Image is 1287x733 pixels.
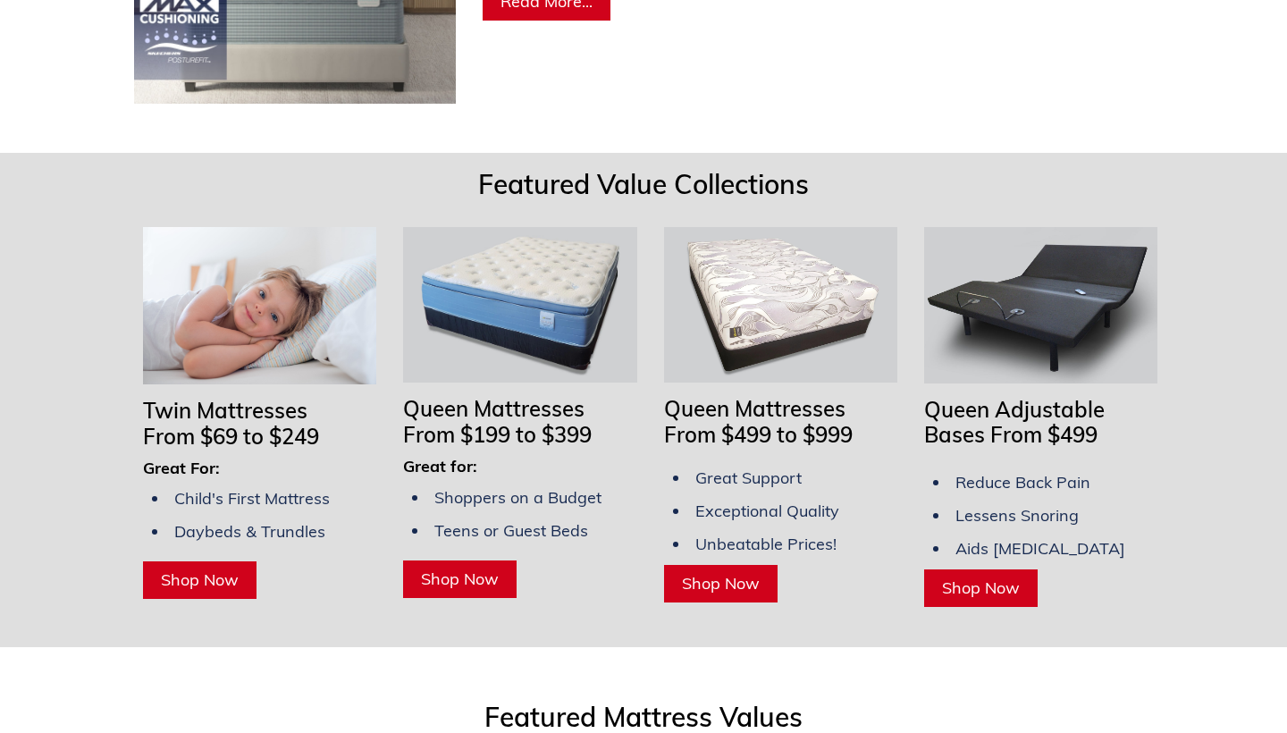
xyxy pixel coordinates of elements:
span: Great Support [695,468,802,488]
a: Shop Now [403,560,517,598]
span: Shop Now [161,569,239,590]
span: Great For: [143,458,220,478]
span: Queen Adjustable Bases From $499 [924,396,1105,449]
span: Teens or Guest Beds [434,520,588,541]
span: Lessens Snoring [955,505,1079,526]
img: Twin Mattresses From $69 to $169 [143,227,376,384]
span: Shoppers on a Budget [434,487,601,508]
span: Queen Mattresses [403,395,585,422]
span: Featured Value Collections [478,167,809,201]
span: Unbeatable Prices! [695,534,837,554]
span: Child's First Mattress [174,488,330,509]
span: Shop Now [682,573,760,594]
span: Exceptional Quality [695,501,839,521]
a: Shop Now [924,569,1038,607]
span: Shop Now [421,569,499,589]
span: From $499 to $999 [664,421,853,448]
span: Reduce Back Pain [955,472,1090,493]
span: From $199 to $399 [403,421,592,448]
img: Adjustable Bases Starting at $379 [924,227,1157,383]
span: Daybeds & Trundles [174,521,325,542]
span: Aids [MEDICAL_DATA] [955,538,1125,559]
span: Queen Mattresses [664,395,845,422]
span: From $69 to $249 [143,423,319,450]
span: Twin Mattresses [143,397,307,424]
img: Queen Mattresses From $449 to $949 [664,227,897,383]
a: Shop Now [664,565,778,602]
img: Queen Mattresses From $199 to $349 [403,227,636,383]
a: Shop Now [143,561,257,599]
span: Shop Now [942,577,1020,598]
span: Great for: [403,456,477,476]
